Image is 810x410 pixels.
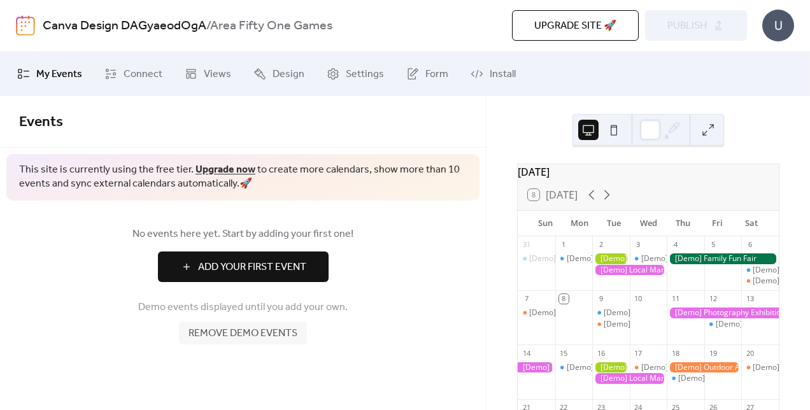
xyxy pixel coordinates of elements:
[273,67,304,82] span: Design
[210,14,332,38] b: Area Fifty One Games
[518,253,555,264] div: [Demo] Morning Yoga Bliss
[671,240,680,250] div: 4
[522,294,531,304] div: 7
[425,67,448,82] span: Form
[559,240,569,250] div: 1
[138,300,348,315] span: Demo events displayed until you add your own.
[741,276,779,286] div: [Demo] Open Mic Night
[597,211,631,236] div: Tue
[95,57,172,91] a: Connect
[198,260,306,275] span: Add Your First Event
[592,362,630,373] div: [Demo] Gardening Workshop
[630,362,667,373] div: [Demo] Culinary Cooking Class
[8,57,92,91] a: My Events
[678,373,775,384] div: [Demo] Morning Yoga Bliss
[204,67,231,82] span: Views
[559,294,569,304] div: 8
[518,307,555,318] div: [Demo] Book Club Gathering
[522,348,531,358] div: 14
[16,15,35,36] img: logo
[745,294,755,304] div: 13
[175,57,241,91] a: Views
[518,362,555,373] div: [Demo] Photography Exhibition
[562,211,597,236] div: Mon
[512,10,639,41] button: Upgrade site 🚀
[708,240,718,250] div: 5
[529,253,626,264] div: [Demo] Morning Yoga Bliss
[534,18,616,34] span: Upgrade site 🚀
[667,362,741,373] div: [Demo] Outdoor Adventure Day
[592,319,630,330] div: [Demo] Seniors' Social Tea
[671,294,680,304] div: 11
[634,294,643,304] div: 10
[555,253,593,264] div: [Demo] Fitness Bootcamp
[244,57,314,91] a: Design
[604,319,699,330] div: [Demo] Seniors' Social Tea
[19,108,63,136] span: Events
[665,211,700,236] div: Thu
[708,294,718,304] div: 12
[634,348,643,358] div: 17
[631,211,665,236] div: Wed
[555,362,593,373] div: [Demo] Morning Yoga Bliss
[490,67,516,82] span: Install
[634,240,643,250] div: 3
[19,163,467,192] span: This site is currently using the free tier. to create more calendars, show more than 10 events an...
[734,211,769,236] div: Sat
[667,307,779,318] div: [Demo] Photography Exhibition
[745,348,755,358] div: 20
[741,265,779,276] div: [Demo] Morning Yoga Bliss
[528,211,562,236] div: Sun
[745,240,755,250] div: 6
[592,373,667,384] div: [Demo] Local Market
[667,373,704,384] div: [Demo] Morning Yoga Bliss
[461,57,525,91] a: Install
[19,227,467,242] span: No events here yet. Start by adding your first one!
[188,326,297,341] span: Remove demo events
[596,348,606,358] div: 16
[158,251,329,282] button: Add Your First Event
[641,362,751,373] div: [Demo] Culinary Cooking Class
[567,253,658,264] div: [Demo] Fitness Bootcamp
[43,14,206,38] a: Canva Design DAGyaeodOgA
[397,57,458,91] a: Form
[741,362,779,373] div: [Demo] Open Mic Night
[604,307,700,318] div: [Demo] Morning Yoga Bliss
[630,253,667,264] div: [Demo] Morning Yoga Bliss
[700,211,734,236] div: Fri
[704,319,742,330] div: [Demo] Morning Yoga Bliss
[596,240,606,250] div: 2
[641,253,738,264] div: [Demo] Morning Yoga Bliss
[559,348,569,358] div: 15
[592,253,630,264] div: [Demo] Gardening Workshop
[667,253,779,264] div: [Demo] Family Fun Fair
[762,10,794,41] div: U
[19,251,467,282] a: Add Your First Event
[596,294,606,304] div: 9
[36,67,82,82] span: My Events
[206,14,210,38] b: /
[522,240,531,250] div: 31
[567,362,664,373] div: [Demo] Morning Yoga Bliss
[708,348,718,358] div: 19
[671,348,680,358] div: 18
[179,322,307,344] button: Remove demo events
[346,67,384,82] span: Settings
[195,160,255,180] a: Upgrade now
[592,265,667,276] div: [Demo] Local Market
[124,67,162,82] span: Connect
[529,307,631,318] div: [Demo] Book Club Gathering
[317,57,394,91] a: Settings
[518,164,779,180] div: [DATE]
[592,307,630,318] div: [Demo] Morning Yoga Bliss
